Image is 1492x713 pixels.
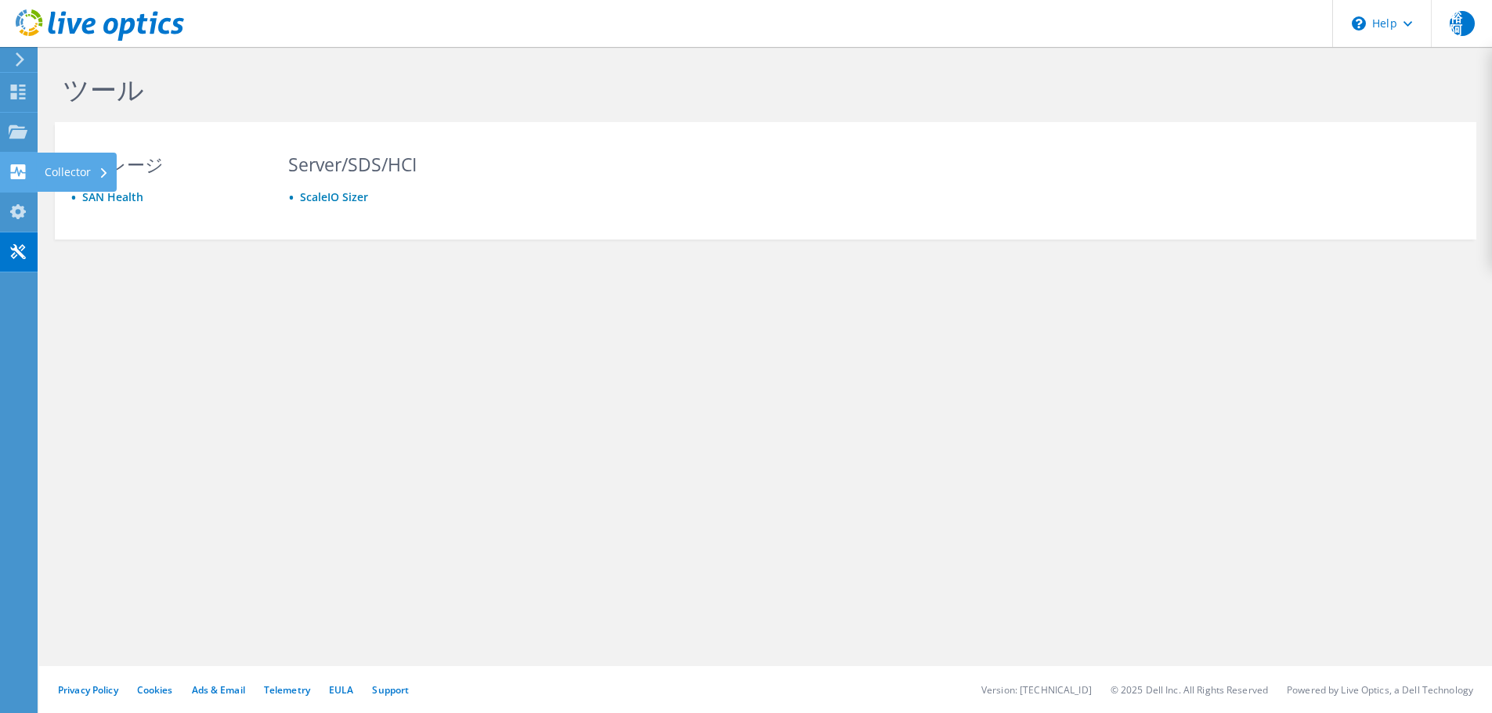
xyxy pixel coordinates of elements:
[1352,16,1366,31] svg: \n
[63,73,1120,106] h1: ツール
[58,683,118,697] a: Privacy Policy
[37,153,117,192] div: Collector
[300,189,368,204] a: ScaleIO Sizer
[137,683,173,697] a: Cookies
[288,156,476,173] h3: Server/SDS/HCI
[981,683,1092,697] li: Version: [TECHNICAL_ID]
[192,683,245,697] a: Ads & Email
[1450,11,1475,36] span: 裕阿
[329,683,353,697] a: EULA
[82,189,143,204] a: SAN Health
[264,683,310,697] a: Telemetry
[70,156,258,173] h3: ストレージ
[372,683,409,697] a: Support
[1111,683,1268,697] li: © 2025 Dell Inc. All Rights Reserved
[1287,683,1473,697] li: Powered by Live Optics, a Dell Technology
